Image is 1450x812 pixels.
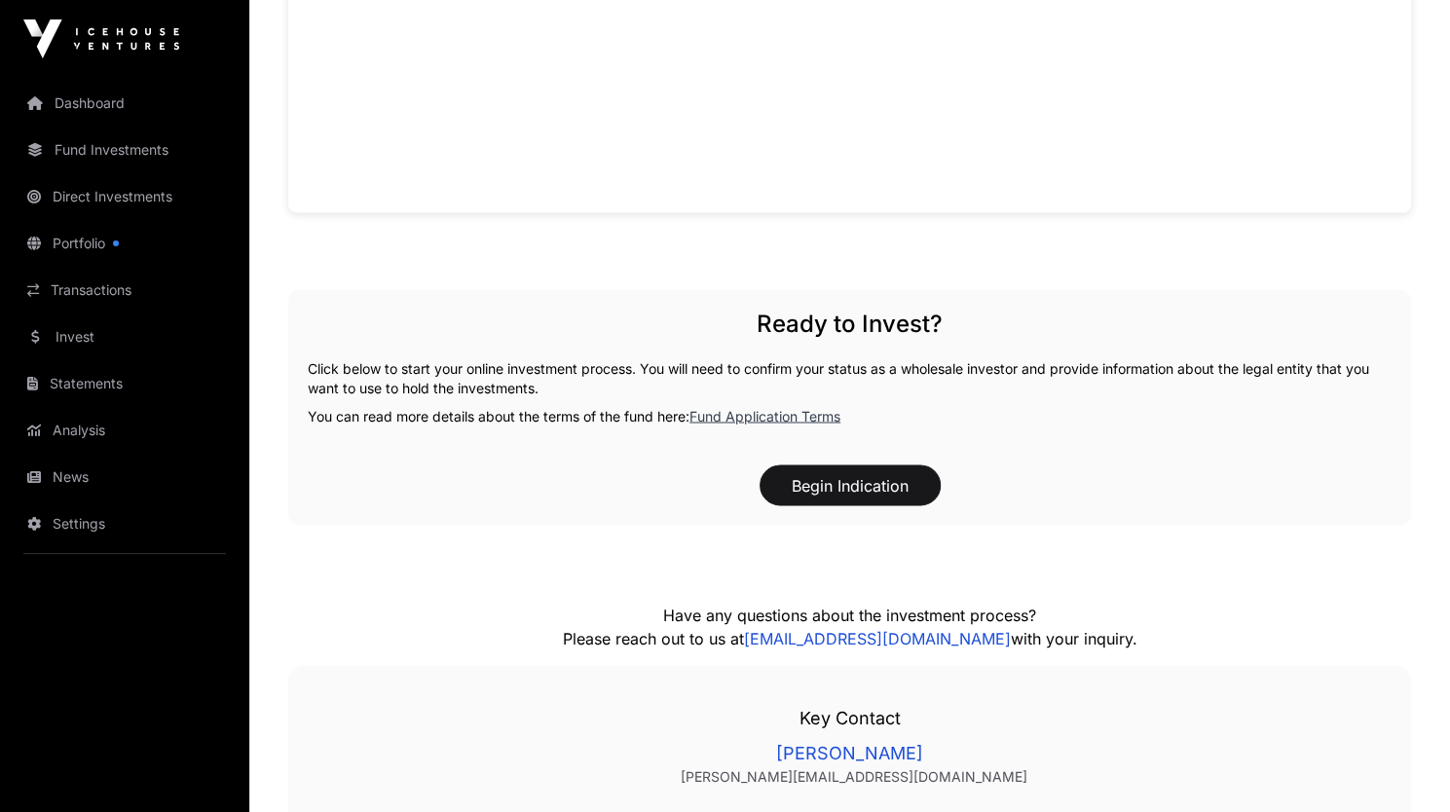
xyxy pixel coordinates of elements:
[16,315,234,358] a: Invest
[16,456,234,498] a: News
[16,269,234,312] a: Transactions
[16,129,234,171] a: Fund Investments
[16,82,234,125] a: Dashboard
[327,704,1372,731] p: Key Contact
[335,766,1372,786] a: [PERSON_NAME][EMAIL_ADDRESS][DOMAIN_NAME]
[23,19,179,58] img: Icehouse Ventures Logo
[308,359,1392,398] p: Click below to start your online investment process. You will need to confirm your status as a wh...
[16,409,234,452] a: Analysis
[327,739,1372,766] a: [PERSON_NAME]
[428,603,1271,649] p: Have any questions about the investment process? Please reach out to us at with your inquiry.
[760,464,941,505] button: Begin Indication
[16,175,234,218] a: Direct Investments
[744,628,1011,647] a: [EMAIL_ADDRESS][DOMAIN_NAME]
[16,502,234,545] a: Settings
[16,362,234,405] a: Statements
[689,407,840,424] a: Fund Application Terms
[308,406,1392,425] p: You can read more details about the terms of the fund here:
[308,309,1392,340] h2: Ready to Invest?
[1353,719,1450,812] iframe: Chat Widget
[16,222,234,265] a: Portfolio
